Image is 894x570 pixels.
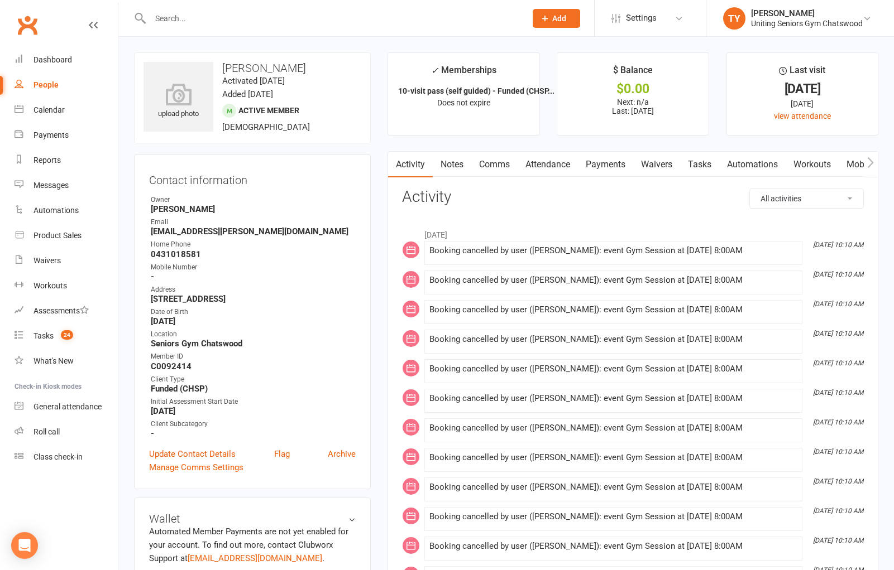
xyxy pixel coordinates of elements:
[813,537,863,544] i: [DATE] 10:10 AM
[813,359,863,367] i: [DATE] 10:10 AM
[15,323,118,349] a: Tasks 24
[779,63,825,83] div: Last visit
[151,307,356,317] div: Date of Birth
[723,7,745,30] div: TY
[149,526,348,563] no-payment-system: Automated Member Payments are not yet enabled for your account. To find out more, contact Clubwor...
[633,152,680,177] a: Waivers
[533,9,580,28] button: Add
[751,8,863,18] div: [PERSON_NAME]
[431,65,438,76] i: ✓
[151,239,356,250] div: Home Phone
[34,306,89,315] div: Assessments
[471,152,518,177] a: Comms
[15,198,118,223] a: Automations
[34,427,60,436] div: Roll call
[429,482,797,492] div: Booking cancelled by user ([PERSON_NAME]): event Gym Session at [DATE] 8:00AM
[149,170,356,186] h3: Contact information
[813,418,863,426] i: [DATE] 10:10 AM
[429,305,797,315] div: Booking cancelled by user ([PERSON_NAME]): event Gym Session at [DATE] 8:00AM
[613,63,653,83] div: $ Balance
[151,329,356,340] div: Location
[402,189,864,206] h3: Activity
[15,298,118,323] a: Assessments
[737,83,868,95] div: [DATE]
[151,195,356,205] div: Owner
[34,131,69,139] div: Payments
[15,273,118,298] a: Workouts
[34,231,82,240] div: Product Sales
[34,156,61,165] div: Reports
[34,356,74,365] div: What's New
[813,270,863,278] i: [DATE] 10:10 AM
[15,148,118,173] a: Reports
[34,105,65,114] div: Calendar
[151,316,356,326] strong: [DATE]
[34,402,102,411] div: General attendance
[149,513,356,525] h3: Wallet
[402,223,864,241] li: [DATE]
[151,351,356,362] div: Member ID
[151,217,356,228] div: Email
[188,553,322,563] a: [EMAIL_ADDRESS][DOMAIN_NAME]
[151,294,356,304] strong: [STREET_ADDRESS]
[34,206,79,215] div: Automations
[15,123,118,148] a: Payments
[737,98,868,110] div: [DATE]
[398,86,554,95] strong: 10-visit pass (self guided) - Funded (CHSP...
[813,448,863,456] i: [DATE] 10:10 AM
[813,507,863,515] i: [DATE] 10:10 AM
[15,173,118,198] a: Messages
[518,152,578,177] a: Attendance
[15,349,118,374] a: What's New
[751,18,863,28] div: Uniting Seniors Gym Chatswood
[786,152,839,177] a: Workouts
[15,47,118,73] a: Dashboard
[437,98,490,107] span: Does not expire
[813,300,863,308] i: [DATE] 10:10 AM
[151,419,356,429] div: Client Subcategory
[433,152,471,177] a: Notes
[151,284,356,295] div: Address
[813,330,863,337] i: [DATE] 10:10 AM
[151,374,356,385] div: Client Type
[151,361,356,371] strong: C0092414
[151,249,356,259] strong: 0431018581
[813,389,863,397] i: [DATE] 10:10 AM
[34,331,54,340] div: Tasks
[34,452,83,461] div: Class check-in
[144,62,361,74] h3: [PERSON_NAME]
[11,532,38,559] div: Open Intercom Messenger
[151,204,356,214] strong: [PERSON_NAME]
[274,447,290,461] a: Flag
[151,339,356,349] strong: Seniors Gym Chatswood
[15,248,118,273] a: Waivers
[328,447,356,461] a: Archive
[15,419,118,445] a: Roll call
[431,63,496,84] div: Memberships
[429,512,797,521] div: Booking cancelled by user ([PERSON_NAME]): event Gym Session at [DATE] 8:00AM
[15,223,118,248] a: Product Sales
[552,14,566,23] span: Add
[61,330,73,340] span: 24
[429,364,797,374] div: Booking cancelled by user ([PERSON_NAME]): event Gym Session at [DATE] 8:00AM
[222,76,285,86] time: Activated [DATE]
[34,55,72,64] div: Dashboard
[680,152,719,177] a: Tasks
[151,384,356,394] strong: Funded (CHSP)
[429,335,797,344] div: Booking cancelled by user ([PERSON_NAME]): event Gym Session at [DATE] 8:00AM
[151,226,356,236] strong: [EMAIL_ADDRESS][PERSON_NAME][DOMAIN_NAME]
[13,11,41,39] a: Clubworx
[429,246,797,255] div: Booking cancelled by user ([PERSON_NAME]): event Gym Session at [DATE] 8:00AM
[813,241,863,249] i: [DATE] 10:10 AM
[774,112,831,120] a: view attendance
[578,152,633,177] a: Payments
[149,447,236,461] a: Update Contact Details
[567,83,698,95] div: $0.00
[626,6,657,31] span: Settings
[15,98,118,123] a: Calendar
[34,181,69,190] div: Messages
[34,80,59,89] div: People
[151,272,356,282] strong: -
[15,394,118,419] a: General attendance kiosk mode
[429,423,797,433] div: Booking cancelled by user ([PERSON_NAME]): event Gym Session at [DATE] 8:00AM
